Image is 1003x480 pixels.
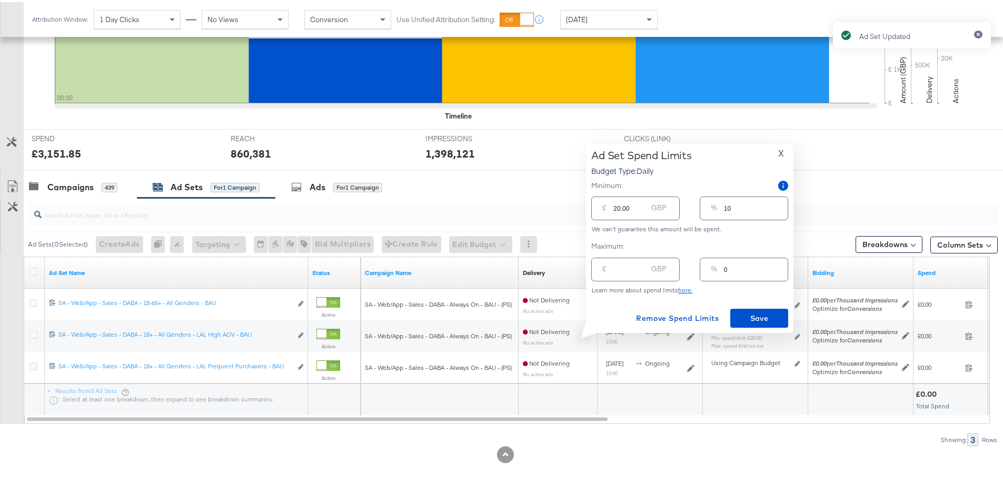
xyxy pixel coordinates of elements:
[711,357,792,365] div: Using Campaign Budget
[523,267,545,275] a: Reflects the ability of your Ad Set to achieve delivery based on ad states, schedule and budget.
[967,431,978,444] div: 3
[645,357,670,365] span: ongoing
[591,147,692,160] div: Ad Set Spend Limits
[812,357,898,365] span: per
[312,267,356,275] a: Shows the current state of your Ad Set.
[231,144,271,159] div: 860,381
[32,144,81,159] div: £3,151.85
[523,357,570,365] span: Not Delivering
[151,234,170,251] div: 0
[365,267,514,275] a: Your campaign name.
[100,13,140,22] span: 1 Day Clicks
[58,297,292,305] div: SA - Web/App - Sales - DABA - 18-65+ - All Genders - BAU
[812,267,909,275] a: Shows your bid and optimisation settings for this Ad Set.
[812,302,898,311] div: Optimize for
[940,434,967,442] div: Showing:
[632,307,723,326] button: Remove Spend Limits
[32,14,88,21] div: Attribution Window:
[523,326,570,334] span: Not Delivering
[598,199,611,218] div: £
[591,223,788,231] div: We can't guarantee this amount will be spent.
[812,366,898,374] div: Optimize for
[316,341,340,348] label: Active
[523,306,553,312] sub: No active ads
[812,357,827,365] em: £0.00
[58,328,292,339] a: SA - Web/App - Sales - DABA - 18+ - All Genders - LAL High AOV - BAU
[730,307,788,326] button: Save
[647,260,670,279] div: GBP
[58,360,292,368] div: SA - Web/App - Sales - DABA - 18+ - All Genders - LAL Frequent Purchasers - BAU
[591,239,788,249] label: Maximum:
[812,334,898,342] div: Optimize for
[523,267,545,275] div: Delivery
[566,13,588,22] span: [DATE]
[32,132,111,142] span: SPEND
[591,285,788,292] div: Learn more about spend limits
[707,199,721,218] div: %
[734,310,784,323] span: Save
[333,181,382,190] div: for 1 Campaign
[591,163,692,174] p: Budget Type: Daily
[647,199,670,218] div: GBP
[981,434,998,442] div: Rows
[58,360,292,371] a: SA - Web/App - Sales - DABA - 18+ - All Genders - LAL Frequent Purchasers - BAU
[396,13,495,23] label: Use Unified Attribution Setting:
[231,132,310,142] span: REACH
[310,13,348,22] span: Conversion
[58,328,292,337] div: SA - Web/App - Sales - DABA - 18+ - All Genders - LAL High AOV - BAU
[316,373,340,379] label: Active
[812,294,827,302] em: £0.00
[316,309,340,316] label: Active
[778,144,784,159] span: X
[636,310,719,323] span: Remove Spend Limits
[211,181,260,190] div: for 1 Campaign
[310,179,325,191] div: Ads
[711,332,762,339] sub: Min. spend limit: £20.00
[678,284,692,292] a: here.
[49,267,304,275] a: Your Ad Set name.
[591,179,623,189] label: Minimum:
[812,326,827,334] em: £0.00
[812,294,898,302] span: per
[365,330,512,338] span: SA - Web/App - Sales - DABA - Always On - BAU - (PS)
[425,144,475,159] div: 1,398,121
[606,368,618,374] sub: 10:00
[812,326,898,334] span: per
[774,147,788,155] button: X
[711,340,763,347] sub: Max. spend limit : not set
[207,13,239,22] span: No Views
[28,238,88,247] div: Ad Sets ( 0 Selected)
[102,181,117,190] div: 439
[523,369,553,375] sub: No active ads
[523,337,553,344] sub: No active ads
[171,179,203,191] div: Ad Sets
[365,298,512,306] span: SA - Web/App - Sales - DABA - Always On - BAU - (PS)
[606,336,618,342] sub: 10:00
[523,294,570,302] span: Not Delivering
[606,357,623,365] span: [DATE]
[365,361,512,369] span: SA - Web/App - Sales - DABA - Always On - BAU - (PS)
[859,30,910,40] div: Ad Set Updated
[624,132,703,142] span: CLICKS (LINK)
[47,179,94,191] div: Campaigns
[58,297,292,308] a: SA - Web/App - Sales - DABA - 18-65+ - All Genders - BAU
[598,260,611,279] div: £
[425,132,504,142] span: IMPRESSIONS
[445,109,472,119] div: Timeline
[42,198,909,219] input: Search Ad Set Name, ID or Objective
[707,260,721,279] div: %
